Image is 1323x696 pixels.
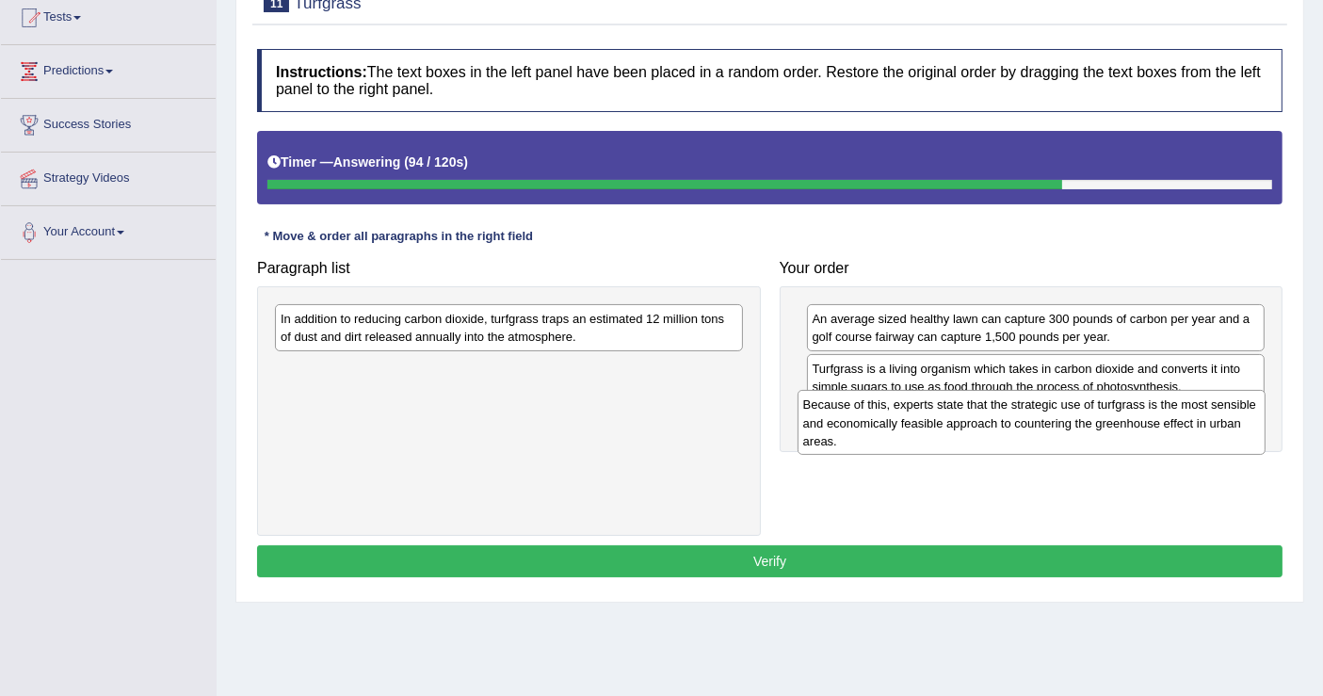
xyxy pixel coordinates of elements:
b: ) [463,154,468,170]
div: Turfgrass is a living organism which takes in carbon dioxide and converts it into simple sugars t... [807,354,1266,401]
a: Your Account [1,206,216,253]
button: Verify [257,545,1283,577]
a: Success Stories [1,99,216,146]
a: Strategy Videos [1,153,216,200]
b: ( [404,154,409,170]
div: * Move & order all paragraphs in the right field [257,228,540,246]
h4: The text boxes in the left panel have been placed in a random order. Restore the original order b... [257,49,1283,112]
h4: Paragraph list [257,260,761,277]
h5: Timer — [267,155,468,170]
b: 94 / 120s [409,154,463,170]
b: Answering [333,154,401,170]
div: An average sized healthy lawn can capture 300 pounds of carbon per year and a golf course fairway... [807,304,1266,351]
h4: Your order [780,260,1283,277]
div: In addition to reducing carbon dioxide, turfgrass traps an estimated 12 million tons of dust and ... [275,304,743,351]
b: Instructions: [276,64,367,80]
a: Predictions [1,45,216,92]
div: Because of this, experts state that the strategic use of turfgrass is the most sensible and econo... [798,390,1266,455]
